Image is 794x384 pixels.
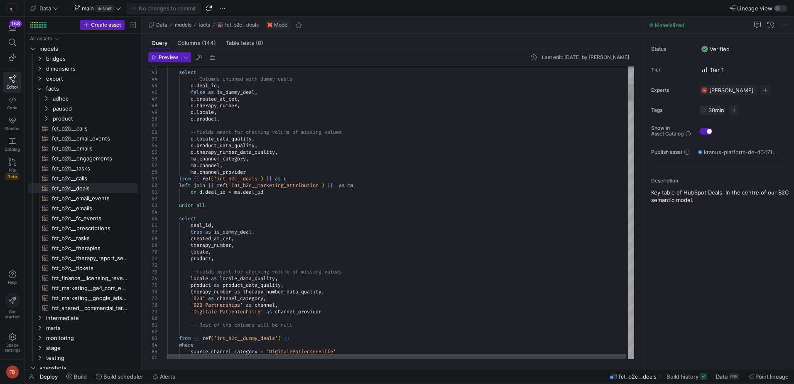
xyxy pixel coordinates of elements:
span: Data [156,22,167,28]
div: 47 [148,96,157,102]
button: 168 [3,20,21,35]
div: 45 [148,82,157,89]
button: VerifiedVerified [699,44,732,54]
div: Press SPACE to select this row. [28,193,138,203]
span: d [191,102,194,109]
span: { [211,182,214,189]
span: from [179,175,191,182]
div: 46 [148,89,157,96]
a: Spacesettings [3,330,21,356]
img: Tier 1 - Critical [701,66,708,73]
span: fct_marketing__google_ads_campaigns​​​​​​​​​​ [52,293,128,303]
div: Press SPACE to select this row. [28,84,138,94]
div: Last edit: [DATE] by [PERSON_NAME] [542,54,629,60]
span: left [179,182,191,189]
span: kranus-platform-de-404712 / y42_data_main / fct_b2c__deals [704,149,777,155]
span: default [96,5,114,12]
button: Getstarted [3,290,21,322]
a: fct_b2b__emails​​​​​​​​​​ [28,143,138,153]
div: 70 [148,249,157,255]
div: 60 [148,182,157,189]
span: , [231,235,234,242]
span: facts [46,84,137,94]
a: Catalog [3,134,21,155]
span: , [252,135,255,142]
span: Catalog [5,147,20,152]
span: product [196,116,217,122]
span: } [266,175,269,182]
span: deal_id [196,82,217,89]
div: 65 [148,215,157,222]
span: ma [191,162,196,169]
span: , [220,162,223,169]
div: Press SPACE to select this row. [28,213,138,223]
a: fct_b2c__tickets​​​​​​​​​​ [28,263,138,273]
button: Build scheduler [92,369,147,384]
div: 54 [148,142,157,149]
span: is_dummy_deal [217,89,255,96]
span: therapy_number [196,102,237,109]
span: adhoc [53,94,137,103]
span: Point lineage [755,373,789,380]
div: 55 [148,149,157,155]
span: . [196,169,199,175]
span: . [196,155,199,162]
span: d [191,149,194,155]
span: all [196,202,205,209]
span: bridges [46,54,137,64]
a: fct_marketing__google_ads_campaigns​​​​​​​​​​ [28,293,138,303]
span: fct_b2c__tasks​​​​​​​​​​ [52,234,128,243]
img: https://storage.googleapis.com/y42-prod-data-exchange/images/RPxujLVyfKs3dYbCaMXym8FJVsr3YB0cxJXX... [8,4,17,12]
span: Materialized [655,22,684,28]
span: , [214,109,217,116]
span: ref [202,175,211,182]
div: Press SPACE to select this row. [28,64,138,74]
span: . [194,96,196,102]
span: , [211,255,214,262]
button: Data [147,20,169,30]
button: facts [196,20,212,30]
span: fct_b2c__fc_events​​​​​​​​​​ [52,214,128,223]
span: as [214,282,220,288]
div: Press SPACE to select this row. [28,233,138,243]
div: Press SPACE to select this row. [28,243,138,253]
p: Key table of HubSpot Deals. In the centre of our B2C semantic model. [651,189,791,204]
span: PRs [9,167,16,172]
span: fct_shared__commercial_targets​​​​​​​​​​ [52,303,128,313]
span: Monitor [5,126,20,131]
a: fct_b2c__email_events​​​​​​​​​​ [28,193,138,203]
div: 44 [148,76,157,82]
div: 68 [148,235,157,242]
span: Create asset [91,22,121,28]
div: 51 [148,122,157,129]
span: . [202,189,205,195]
span: snapshots [39,363,137,373]
div: Press SPACE to select this row. [28,263,138,273]
div: Press SPACE to select this row. [28,153,138,163]
span: false [191,89,205,96]
span: export [46,74,137,84]
span: fct_b2c__therapy_report_sendouts​​​​​​​​​​ [52,254,128,263]
span: , [208,249,211,255]
span: es [336,129,342,135]
span: therapy_number_data_quality [196,149,275,155]
span: . [240,189,243,195]
span: locale_data_quality [196,135,252,142]
a: https://storage.googleapis.com/y42-prod-data-exchange/images/RPxujLVyfKs3dYbCaMXym8FJVsr3YB0cxJXX... [3,1,21,15]
span: created_at_cet [196,96,237,102]
span: Columns [177,40,216,46]
a: Editor [3,72,21,93]
span: intermediate [46,313,137,323]
button: models [173,20,194,30]
span: Tier [651,67,693,73]
span: fct_b2c__deals​​​​​​​​​​ [52,184,128,193]
div: Press SPACE to select this row. [28,133,138,143]
span: , [217,82,220,89]
span: fct_b2c__emails​​​​​​​​​​ [52,204,128,213]
div: 64 [148,209,157,215]
span: d [191,109,194,116]
div: 43 [148,69,157,76]
div: Press SPACE to select this row. [28,203,138,213]
span: . [194,82,196,89]
span: (0) [256,40,263,46]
